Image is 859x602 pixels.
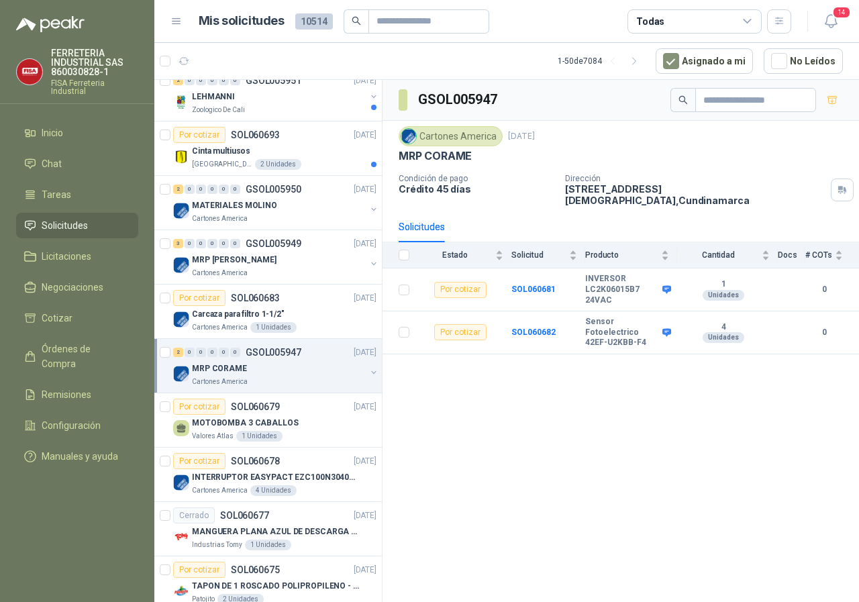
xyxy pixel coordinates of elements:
a: CerradoSOL060677[DATE] Company LogoMANGUERA PLANA AZUL DE DESCARGA 60 PSI X 20 METROS CON UNION D... [154,502,382,556]
span: Cotizar [42,311,72,325]
div: 1 Unidades [245,540,291,550]
p: SOL060675 [231,565,280,574]
p: Carcaza para filtro 1-1/2" [192,308,285,321]
img: Company Logo [173,203,189,219]
p: FISA Ferreteria Industrial [51,79,138,95]
p: [DATE] [354,509,376,522]
p: [DATE] [354,238,376,250]
b: SOL060682 [511,328,556,337]
div: Cartones America [399,126,503,146]
p: Cartones America [192,485,248,496]
div: 0 [219,185,229,194]
p: Condición de pago [399,174,554,183]
div: Todas [636,14,664,29]
p: GSOL005951 [246,76,301,85]
p: Crédito 45 días [399,183,554,195]
div: Unidades [703,332,744,343]
div: 0 [230,348,240,357]
span: Remisiones [42,387,91,402]
img: Company Logo [173,311,189,328]
a: 2 0 0 0 0 0 GSOL005947[DATE] Company LogoMRP CORAMECartones America [173,344,379,387]
div: 0 [230,76,240,85]
div: 0 [219,76,229,85]
img: Company Logo [173,529,189,545]
p: Valores Atlas [192,431,234,442]
p: [DATE] [354,74,376,87]
p: Cinta multiusos [192,145,250,158]
b: INVERSOR LC2K06015B7 24VAC [585,274,659,305]
div: 2 [173,185,183,194]
span: search [678,95,688,105]
a: Manuales y ayuda [16,444,138,469]
th: Solicitud [511,242,585,268]
p: GSOL005950 [246,185,301,194]
b: 4 [677,322,770,333]
p: GSOL005947 [246,348,301,357]
div: 0 [207,76,217,85]
p: SOL060677 [220,511,269,520]
p: [DATE] [354,346,376,359]
div: 2 Unidades [255,159,301,170]
p: MATERIALES MOLINO [192,199,277,212]
span: Inicio [42,126,63,140]
p: TAPON DE 1 ROSCADO POLIPROPILENO - HEMBRA NPT [192,580,359,593]
a: Cotizar [16,305,138,331]
div: 0 [196,185,206,194]
span: Chat [42,156,62,171]
div: Cerrado [173,507,215,523]
a: Por cotizarSOL060678[DATE] Company LogoINTERRUPTOR EASYPACT EZC100N3040C 40AMP 25K SCHNEIDERCarto... [154,448,382,502]
p: MANGUERA PLANA AZUL DE DESCARGA 60 PSI X 20 METROS CON UNION DE 6” MAS ABRAZADERAS METALICAS DE 6” [192,525,359,538]
div: 2 [173,348,183,357]
p: INTERRUPTOR EASYPACT EZC100N3040C 40AMP 25K SCHNEIDER [192,471,359,484]
p: [DATE] [354,401,376,413]
b: 0 [805,283,843,296]
p: MRP CORAME [192,362,247,375]
a: 2 0 0 0 0 0 GSOL005951[DATE] Company LogoLEHMANNIZoologico De Cali [173,72,379,115]
a: Solicitudes [16,213,138,238]
p: MRP CORAME [399,149,472,163]
div: 0 [207,348,217,357]
p: MOTOBOMBA 3 CABALLOS [192,417,299,430]
a: Por cotizarSOL060693[DATE] Company LogoCinta multiusos[GEOGRAPHIC_DATA]2 Unidades [154,121,382,176]
button: Asignado a mi [656,48,753,74]
div: 0 [185,239,195,248]
span: 10514 [295,13,333,30]
p: LEHMANNI [192,91,235,103]
p: Cartones America [192,377,248,387]
img: Company Logo [173,583,189,599]
a: 3 0 0 0 0 0 GSOL005949[DATE] Company LogoMRP [PERSON_NAME]Cartones America [173,236,379,279]
img: Company Logo [173,257,189,273]
span: Cantidad [677,250,759,260]
a: 2 0 0 0 0 0 GSOL005950[DATE] Company LogoMATERIALES MOLINOCartones America [173,181,379,224]
p: [DATE] [354,455,376,468]
div: 0 [230,185,240,194]
span: Negociaciones [42,280,103,295]
a: Por cotizarSOL060679[DATE] MOTOBOMBA 3 CABALLOSValores Atlas1 Unidades [154,393,382,448]
span: Configuración [42,418,101,433]
h1: Mis solicitudes [199,11,285,31]
p: Dirección [565,174,825,183]
span: Estado [417,250,493,260]
div: 0 [219,348,229,357]
b: Sensor Fotoelectrico 42EF-U2KBB-F4 [585,317,659,348]
p: Zoologico De Cali [192,105,245,115]
div: 3 [173,239,183,248]
span: 14 [832,6,851,19]
span: Licitaciones [42,249,91,264]
span: Manuales y ayuda [42,449,118,464]
p: SOL060693 [231,130,280,140]
p: Industrias Tomy [192,540,242,550]
div: 0 [207,239,217,248]
img: Company Logo [173,366,189,382]
div: 0 [207,185,217,194]
div: 0 [230,239,240,248]
div: 0 [196,348,206,357]
p: [DATE] [354,564,376,576]
div: 0 [196,239,206,248]
button: No Leídos [764,48,843,74]
p: Cartones America [192,322,248,333]
span: # COTs [805,250,832,260]
img: Logo peakr [16,16,85,32]
p: FERRETERIA INDUSTRIAL SAS 860030828-1 [51,48,138,77]
p: [DATE] [508,130,535,143]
